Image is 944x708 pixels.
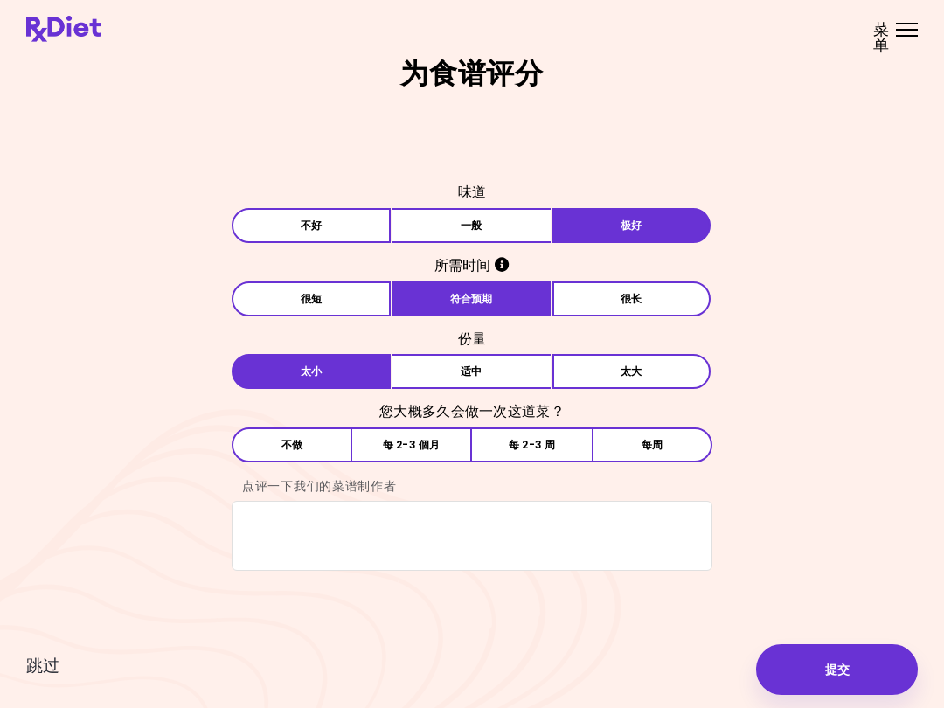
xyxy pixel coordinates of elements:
[392,208,551,243] button: 一般
[232,477,397,495] label: 点评一下我们的菜谱制作者
[352,427,472,462] button: 每 2-3 個月
[301,366,322,377] span: 太小
[552,354,711,389] button: 太大
[26,656,59,676] button: 跳过
[495,257,510,272] i: 信息
[232,252,712,280] h3: 所需时间
[621,366,642,377] span: 太大
[472,427,592,462] button: 每 2-3 周
[392,354,551,389] button: 适中
[232,427,352,462] button: 不做
[552,281,711,316] button: 很长
[232,281,391,316] button: 很短
[552,208,711,243] button: 极好
[232,208,391,243] button: 不好
[26,59,918,87] h2: 为食谱评分
[232,178,712,206] h3: 味道
[873,22,890,53] span: 菜单
[392,281,551,316] button: 符合预期
[592,427,712,462] button: 每周
[756,644,918,695] button: 提交
[232,398,712,426] h3: 您大概多久会做一次这道菜？
[232,354,391,389] button: 太小
[26,16,101,42] img: 膳食良方
[232,325,712,353] h3: 份量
